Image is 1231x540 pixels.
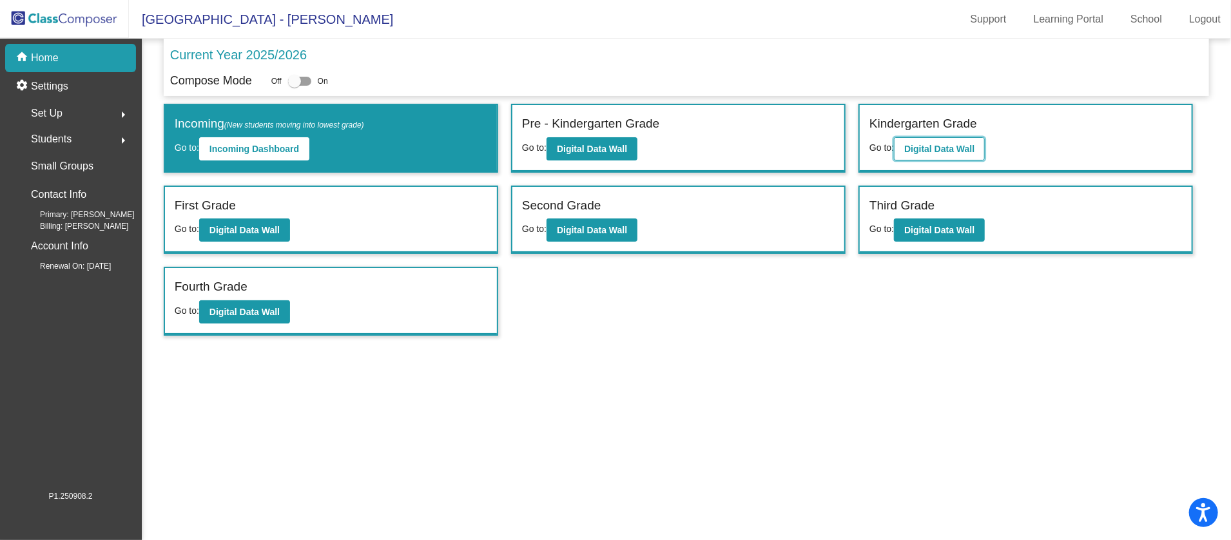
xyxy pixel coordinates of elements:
span: Renewal On: [DATE] [19,260,111,272]
b: Digital Data Wall [209,225,280,235]
mat-icon: arrow_right [115,107,131,122]
span: Go to: [522,224,547,234]
mat-icon: arrow_right [115,133,131,148]
label: First Grade [175,197,236,215]
p: Compose Mode [170,72,252,90]
p: Small Groups [31,157,93,175]
label: Fourth Grade [175,278,247,296]
span: Go to: [175,142,199,153]
span: [GEOGRAPHIC_DATA] - [PERSON_NAME] [129,9,393,30]
span: Go to: [869,142,894,153]
label: Pre - Kindergarten Grade [522,115,659,133]
b: Digital Data Wall [904,144,974,154]
button: Digital Data Wall [547,137,637,160]
span: Billing: [PERSON_NAME] [19,220,128,232]
b: Incoming Dashboard [209,144,299,154]
span: Set Up [31,104,63,122]
b: Digital Data Wall [557,225,627,235]
button: Digital Data Wall [199,300,290,323]
button: Digital Data Wall [547,218,637,242]
span: Go to: [869,224,894,234]
label: Incoming [175,115,364,133]
label: Kindergarten Grade [869,115,977,133]
span: On [318,75,328,87]
span: Primary: [PERSON_NAME] [19,209,135,220]
mat-icon: settings [15,79,31,94]
span: Go to: [175,305,199,316]
a: School [1120,9,1172,30]
button: Incoming Dashboard [199,137,309,160]
b: Digital Data Wall [209,307,280,317]
span: (New students moving into lowest grade) [224,121,364,130]
a: Learning Portal [1023,9,1114,30]
button: Digital Data Wall [199,218,290,242]
label: Third Grade [869,197,935,215]
p: Account Info [31,237,88,255]
p: Settings [31,79,68,94]
button: Digital Data Wall [894,218,985,242]
mat-icon: home [15,50,31,66]
b: Digital Data Wall [557,144,627,154]
span: Go to: [175,224,199,234]
span: Off [271,75,282,87]
label: Second Grade [522,197,601,215]
p: Contact Info [31,186,86,204]
b: Digital Data Wall [904,225,974,235]
p: Current Year 2025/2026 [170,45,307,64]
span: Students [31,130,72,148]
p: Home [31,50,59,66]
a: Support [960,9,1017,30]
a: Logout [1179,9,1231,30]
span: Go to: [522,142,547,153]
button: Digital Data Wall [894,137,985,160]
